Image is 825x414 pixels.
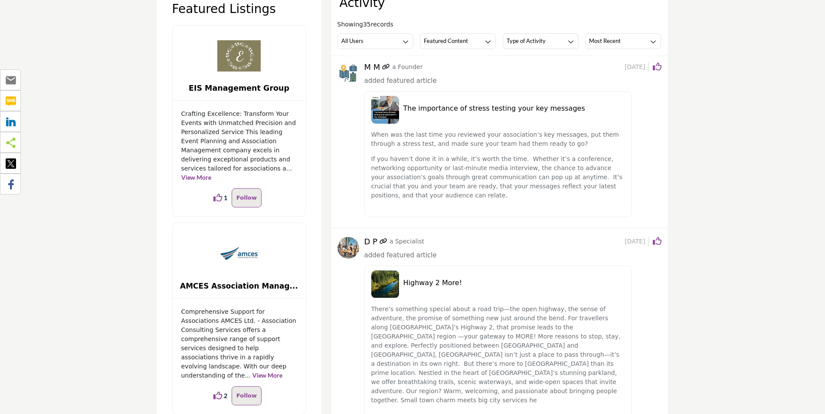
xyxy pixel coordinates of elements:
span: ... [286,165,292,172]
p: Follow [236,391,257,401]
img: the-importance-of-stress-testing-your-key-messages image [371,96,399,124]
a: View More [252,371,282,379]
a: View More [181,174,211,181]
button: Featured Content [420,33,496,49]
p: There’s something special about a road trip—the open highway, the sense of adventure, the promise... [371,305,625,405]
h2: Featured Listings [172,2,306,16]
img: EIS Management Group [217,34,261,78]
img: highway-2-more image [371,270,399,298]
button: All Users [337,33,413,49]
span: Showing records [337,20,393,29]
h5: D P [364,237,377,246]
span: added featured article [364,77,437,85]
span: added featured article [364,251,437,259]
p: a Founder [392,62,422,72]
p: a Specialist [390,237,424,246]
button: Type of Activity [503,33,579,49]
img: avtar-image [337,62,359,84]
h5: M M [364,62,380,72]
h3: Most Recent [589,37,621,45]
b: AMCES Association Management & Consulting [173,281,306,291]
p: Comprehensive Support for Associations AMCES Ltd. - Association Consulting Services offers a comp... [181,307,297,380]
h5: Highway 2 More! [403,279,625,287]
p: When was the last time you reviewed your association’s key messages, put them through a stress te... [371,130,625,148]
h3: Featured Content [424,37,468,45]
i: Click to Like this activity [653,62,661,71]
button: Follow [232,386,262,405]
img: avtar-image [337,237,359,259]
button: Follow [232,188,262,207]
p: Follow [236,193,257,203]
span: 1 [224,193,227,202]
p: Crafting Excellence: Transform Your Events with Unmatched Precision and Personalized Service This... [181,109,297,182]
a: EIS Management Group [189,84,289,92]
span: 35 [363,21,371,28]
p: If you haven’t done it in a while, it’s worth the time. Whether it’s a conference, networking opp... [371,154,625,200]
h5: The importance of stress testing your key messages [403,104,625,112]
span: [DATE] [625,62,648,72]
h3: All Users [341,37,363,45]
img: AMCES Association Management & Consulting [217,232,261,275]
a: Link of redirect to contact profile URL [380,237,387,246]
span: [DATE] [625,237,648,246]
button: Most Recent [585,33,661,49]
span: ... [245,372,251,379]
i: Click to Like this activity [653,237,661,246]
a: Link of redirect to contact profile URL [382,62,390,72]
a: AMCES Association Manag... [173,281,306,291]
span: 2 [224,391,227,400]
a: the-importance-of-stress-testing-your-key-messages image The importance of stress testing your ke... [364,91,661,217]
h3: Type of Activity [507,37,546,45]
